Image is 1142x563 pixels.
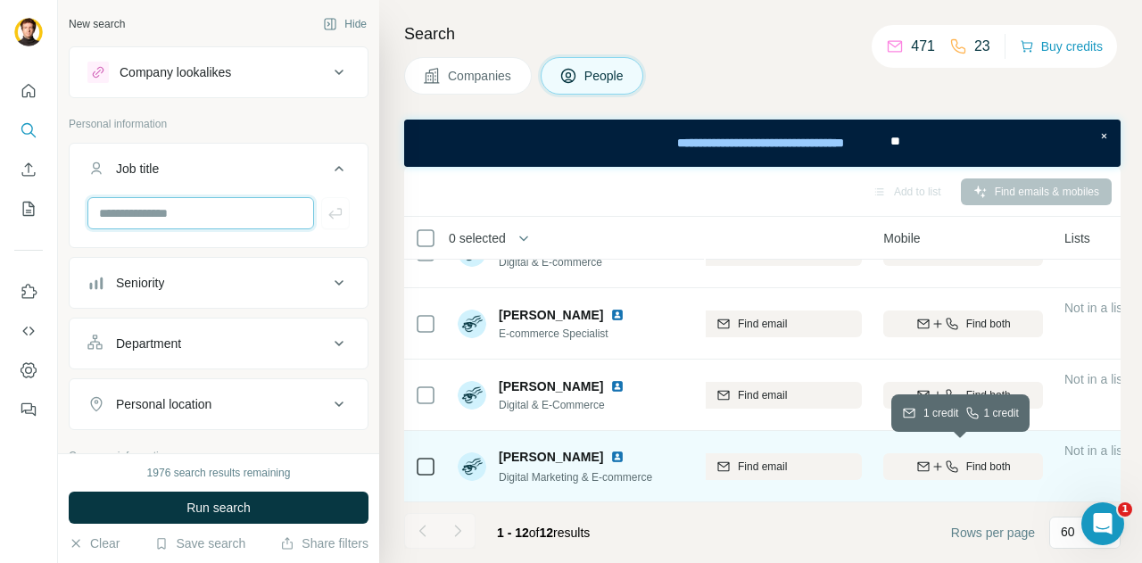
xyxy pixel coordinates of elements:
[147,465,291,481] div: 1976 search results remaining
[966,387,1011,403] span: Find both
[499,397,632,413] span: Digital & E-Commerce
[1061,523,1075,541] p: 60
[1064,372,1126,386] span: Not in a list
[1020,34,1103,59] button: Buy credits
[738,459,787,475] span: Find email
[404,21,1121,46] h4: Search
[458,310,486,338] img: Avatar
[1064,301,1126,315] span: Not in a list
[610,308,625,322] img: LinkedIn logo
[458,381,486,410] img: Avatar
[154,534,245,552] button: Save search
[116,274,164,292] div: Seniority
[14,193,43,225] button: My lists
[497,526,590,540] span: results
[529,526,540,540] span: of
[14,393,43,426] button: Feedback
[14,354,43,386] button: Dashboard
[911,36,935,57] p: 471
[641,382,862,409] button: Find email
[116,160,159,178] div: Job title
[14,315,43,347] button: Use Surfe API
[70,322,368,365] button: Department
[499,471,652,484] span: Digital Marketing & E-commerce
[1064,443,1126,458] span: Not in a list
[69,116,368,132] p: Personal information
[499,254,632,270] span: Digital & E-commerce
[458,452,486,481] img: Avatar
[70,383,368,426] button: Personal location
[974,36,990,57] p: 23
[404,120,1121,167] iframe: Banner
[499,306,603,324] span: [PERSON_NAME]
[116,395,211,413] div: Personal location
[883,310,1043,337] button: Find both
[14,75,43,107] button: Quick start
[499,448,603,466] span: [PERSON_NAME]
[738,387,787,403] span: Find email
[70,51,368,94] button: Company lookalikes
[69,16,125,32] div: New search
[883,382,1043,409] button: Find both
[540,526,554,540] span: 12
[584,67,625,85] span: People
[14,276,43,308] button: Use Surfe on LinkedIn
[499,326,632,342] span: E-commerce Specialist
[610,450,625,464] img: LinkedIn logo
[449,229,506,247] span: 0 selected
[280,534,368,552] button: Share filters
[951,524,1035,542] span: Rows per page
[610,379,625,393] img: LinkedIn logo
[70,147,368,197] button: Job title
[69,492,368,524] button: Run search
[448,67,513,85] span: Companies
[1118,502,1132,517] span: 1
[186,499,251,517] span: Run search
[120,63,231,81] div: Company lookalikes
[69,448,368,464] p: Company information
[641,310,862,337] button: Find email
[497,526,529,540] span: 1 - 12
[1081,502,1124,545] iframe: Intercom live chat
[1064,229,1090,247] span: Lists
[883,229,920,247] span: Mobile
[641,453,862,480] button: Find email
[70,261,368,304] button: Seniority
[310,11,379,37] button: Hide
[966,459,1011,475] span: Find both
[14,153,43,186] button: Enrich CSV
[738,316,787,332] span: Find email
[116,335,181,352] div: Department
[499,377,603,395] span: [PERSON_NAME]
[883,453,1043,480] button: Find both
[14,114,43,146] button: Search
[14,18,43,46] img: Avatar
[966,316,1011,332] span: Find both
[69,534,120,552] button: Clear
